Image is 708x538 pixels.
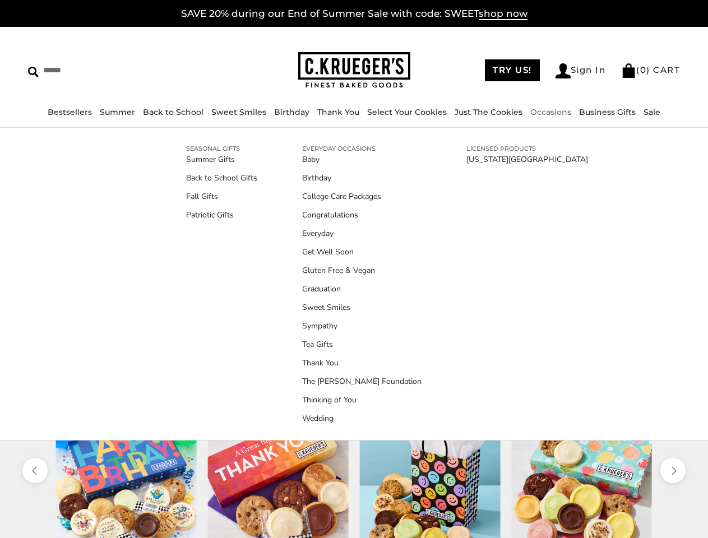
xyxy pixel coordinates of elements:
a: Gluten Free & Vegan [302,265,422,276]
a: Select Your Cookies [367,107,447,117]
a: Birthday [274,107,309,117]
span: shop now [479,8,527,20]
a: [US_STATE][GEOGRAPHIC_DATA] [466,154,588,165]
a: LICENSED PRODUCTS [466,143,588,154]
a: Fall Gifts [186,191,257,202]
a: Baby [302,154,422,165]
a: SAVE 20% during our End of Summer Sale with code: SWEETshop now [181,8,527,20]
a: Occasions [530,107,571,117]
a: Just The Cookies [455,107,522,117]
img: Account [556,63,571,78]
a: Wedding [302,412,422,424]
a: College Care Packages [302,191,422,202]
a: Thinking of You [302,394,422,406]
a: EVERYDAY OCCASIONS [302,143,422,154]
a: Tea Gifts [302,338,422,350]
a: Sweet Smiles [302,302,422,313]
img: Bag [621,63,636,78]
a: Sale [644,107,660,117]
a: Business Gifts [579,107,636,117]
a: Sweet Smiles [211,107,266,117]
a: Congratulations [302,209,422,221]
a: SEASONAL GIFTS [186,143,257,154]
a: (0) CART [621,64,680,75]
a: Bestsellers [48,107,92,117]
button: next [660,458,686,483]
img: C.KRUEGER'S [298,52,410,89]
a: Graduation [302,283,422,295]
a: The [PERSON_NAME] Foundation [302,375,422,387]
a: Thank You [317,107,359,117]
a: TRY US! [485,59,540,81]
a: Sympathy [302,320,422,332]
a: Back to School [143,107,203,117]
a: Thank You [302,357,422,369]
a: Summer Gifts [186,154,257,165]
a: Get Well Soon [302,246,422,258]
a: Back to School Gifts [186,172,257,184]
a: Everyday [302,228,422,239]
a: Sign In [556,63,606,78]
a: Birthday [302,172,422,184]
a: Patriotic Gifts [186,209,257,221]
button: previous [22,458,48,483]
a: Summer [100,107,135,117]
span: 0 [640,64,647,75]
input: Search [28,62,177,79]
img: Search [28,67,39,77]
